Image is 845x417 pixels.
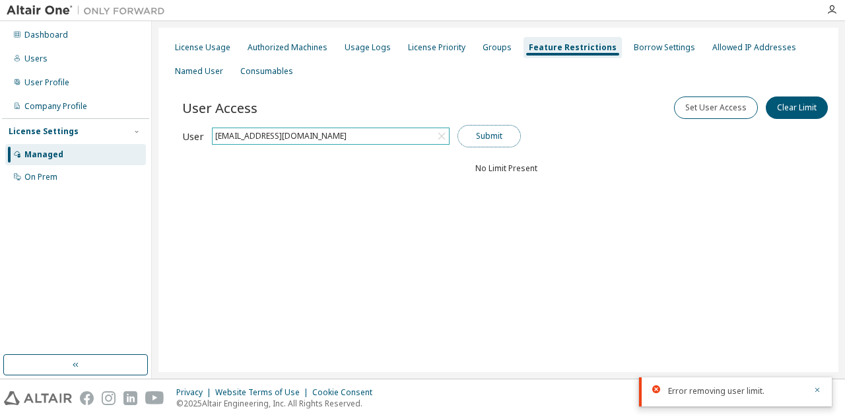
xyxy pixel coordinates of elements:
span: User Access [182,98,257,117]
div: [EMAIL_ADDRESS][DOMAIN_NAME] [213,128,449,144]
div: Borrow Settings [634,42,695,53]
div: On Prem [24,172,57,182]
div: Managed [24,149,63,160]
div: Groups [483,42,512,53]
div: Allowed IP Addresses [712,42,796,53]
img: instagram.svg [102,391,116,405]
div: Named User [175,66,223,77]
div: Usage Logs [345,42,391,53]
div: Authorized Machines [248,42,327,53]
div: License Usage [175,42,230,53]
div: Error removing user limit. [668,385,805,397]
div: Company Profile [24,101,87,112]
p: © 2025 Altair Engineering, Inc. All Rights Reserved. [176,398,380,409]
img: linkedin.svg [123,391,137,405]
div: Users [24,54,48,64]
div: [EMAIL_ADDRESS][DOMAIN_NAME] [213,129,349,143]
img: altair_logo.svg [4,391,72,405]
div: Feature Restrictions [529,42,617,53]
div: Consumables [240,66,293,77]
img: facebook.svg [80,391,94,405]
button: Submit [457,125,521,147]
div: No Limit Present [182,163,830,174]
div: Privacy [176,387,215,398]
div: License Settings [9,126,79,137]
img: youtube.svg [145,391,164,405]
button: Set User Access [674,96,758,119]
img: Altair One [7,4,172,17]
div: Cookie Consent [312,387,380,398]
label: User [182,131,204,141]
div: License Priority [408,42,465,53]
div: User Profile [24,77,69,88]
button: Clear Limit [766,96,828,119]
div: Dashboard [24,30,68,40]
div: Website Terms of Use [215,387,312,398]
